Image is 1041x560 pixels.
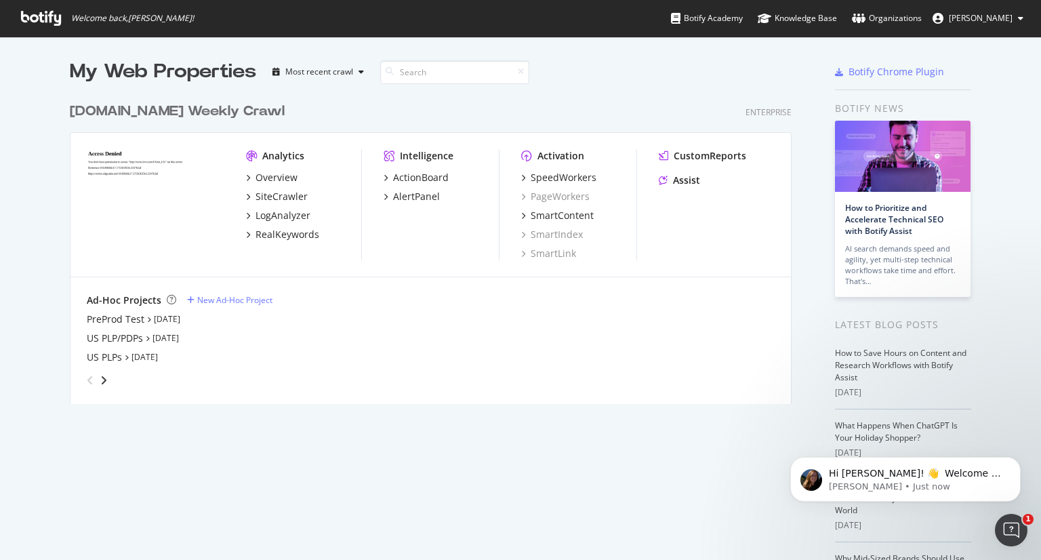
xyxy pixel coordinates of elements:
[256,171,298,184] div: Overview
[659,174,700,187] a: Assist
[521,209,594,222] a: SmartContent
[1023,514,1034,525] span: 1
[521,247,576,260] a: SmartLink
[87,149,224,259] img: Levi.com
[521,228,583,241] a: SmartIndex
[256,228,319,241] div: RealKeywords
[852,12,922,25] div: Organizations
[758,12,837,25] div: Knowledge Base
[393,171,449,184] div: ActionBoard
[674,149,746,163] div: CustomReports
[99,374,108,387] div: angle-right
[246,171,298,184] a: Overview
[673,174,700,187] div: Assist
[267,61,369,83] button: Most recent crawl
[521,190,590,203] a: PageWorkers
[380,60,529,84] input: Search
[384,190,440,203] a: AlertPanel
[531,171,596,184] div: SpeedWorkers
[246,209,310,222] a: LogAnalyzer
[995,514,1027,546] iframe: Intercom live chat
[835,101,971,116] div: Botify news
[531,209,594,222] div: SmartContent
[262,149,304,163] div: Analytics
[746,106,792,118] div: Enterprise
[659,149,746,163] a: CustomReports
[671,12,743,25] div: Botify Academy
[835,65,944,79] a: Botify Chrome Plugin
[131,351,158,363] a: [DATE]
[87,313,144,326] a: PreProd Test
[87,332,143,345] a: US PLP/PDPs
[285,68,353,76] div: Most recent crawl
[835,519,971,532] div: [DATE]
[152,332,179,344] a: [DATE]
[845,202,943,237] a: How to Prioritize and Accelerate Technical SEO with Botify Assist
[87,351,122,364] a: US PLPs
[949,12,1013,24] span: Clint Spaulding
[835,317,971,332] div: Latest Blog Posts
[197,294,272,306] div: New Ad-Hoc Project
[537,149,584,163] div: Activation
[922,7,1034,29] button: [PERSON_NAME]
[845,243,960,287] div: AI search demands speed and agility, yet multi-step technical workflows take time and effort. Tha...
[246,228,319,241] a: RealKeywords
[835,386,971,399] div: [DATE]
[849,65,944,79] div: Botify Chrome Plugin
[81,369,99,391] div: angle-left
[87,294,161,307] div: Ad-Hoc Projects
[835,347,966,383] a: How to Save Hours on Content and Research Workflows with Botify Assist
[384,171,449,184] a: ActionBoard
[770,428,1041,523] iframe: Intercom notifications message
[521,171,596,184] a: SpeedWorkers
[393,190,440,203] div: AlertPanel
[70,58,256,85] div: My Web Properties
[70,102,290,121] a: [DOMAIN_NAME] Weekly Crawl
[246,190,308,203] a: SiteCrawler
[70,85,802,404] div: grid
[187,294,272,306] a: New Ad-Hoc Project
[835,420,958,443] a: What Happens When ChatGPT Is Your Holiday Shopper?
[400,149,453,163] div: Intelligence
[154,313,180,325] a: [DATE]
[835,121,971,192] img: How to Prioritize and Accelerate Technical SEO with Botify Assist
[71,13,194,24] span: Welcome back, [PERSON_NAME] !
[256,190,308,203] div: SiteCrawler
[70,102,285,121] div: [DOMAIN_NAME] Weekly Crawl
[256,209,310,222] div: LogAnalyzer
